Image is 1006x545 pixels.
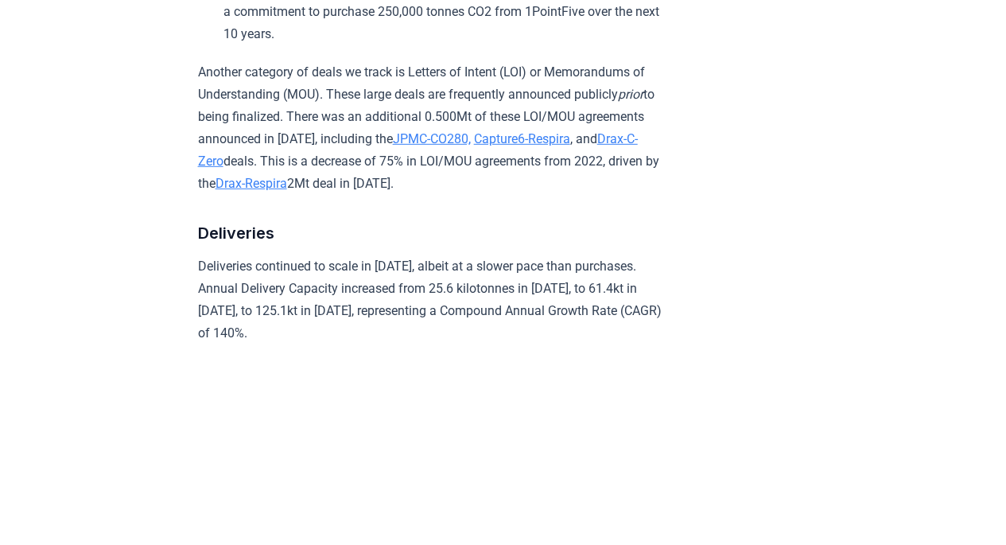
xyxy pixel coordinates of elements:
em: prior [618,87,643,102]
h3: Deliveries [198,220,663,246]
p: Another category of deals we track is Letters of Intent (LOI) or Memorandums of Understanding (MO... [198,61,663,195]
a: JPMC-CO280, [393,131,471,146]
a: Drax-C-Zero [198,131,638,169]
a: Capture6-Respira [474,131,570,146]
p: Deliveries continued to scale in [DATE], albeit at a slower pace than purchases. Annual Delivery ... [198,255,663,345]
a: Drax-Respira [216,176,287,191]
